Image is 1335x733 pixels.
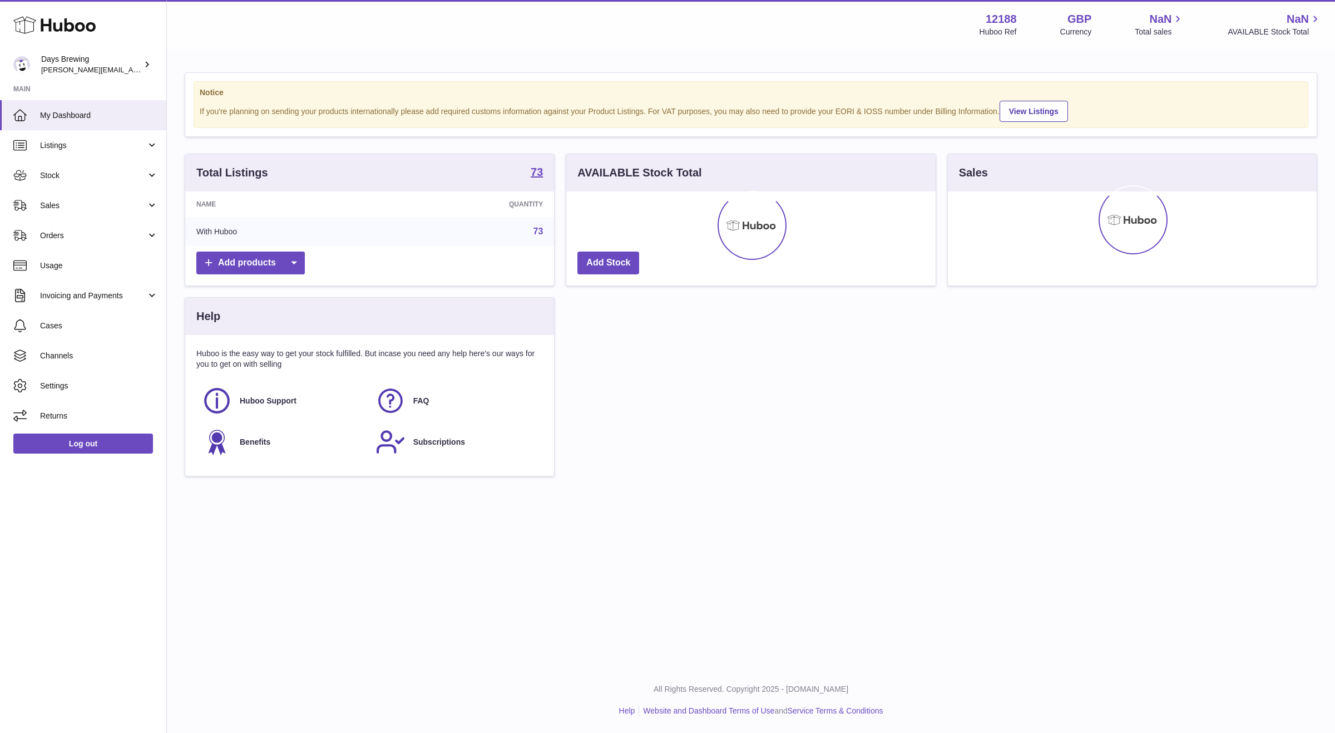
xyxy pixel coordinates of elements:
[200,99,1302,122] div: If you're planning on sending your products internationally please add required customs informati...
[375,427,538,457] a: Subscriptions
[1228,27,1322,37] span: AVAILABLE Stock Total
[40,321,158,331] span: Cases
[413,437,465,447] span: Subscriptions
[40,411,158,421] span: Returns
[980,27,1017,37] div: Huboo Ref
[13,56,30,73] img: greg@daysbrewing.com
[200,87,1302,98] strong: Notice
[533,227,543,236] a: 73
[40,351,158,361] span: Channels
[577,165,701,180] h3: AVAILABLE Stock Total
[13,434,153,454] a: Log out
[1135,27,1184,37] span: Total sales
[40,110,158,121] span: My Dashboard
[41,65,223,74] span: [PERSON_NAME][EMAIL_ADDRESS][DOMAIN_NAME]
[185,217,380,246] td: With Huboo
[40,230,146,241] span: Orders
[40,200,146,211] span: Sales
[531,166,543,180] a: 73
[1060,27,1092,37] div: Currency
[1287,12,1309,27] span: NaN
[375,386,538,416] a: FAQ
[1067,12,1091,27] strong: GBP
[619,706,635,715] a: Help
[41,54,141,75] div: Days Brewing
[176,684,1326,695] p: All Rights Reserved. Copyright 2025 - [DOMAIN_NAME]
[1228,12,1322,37] a: NaN AVAILABLE Stock Total
[531,166,543,178] strong: 73
[413,396,429,406] span: FAQ
[1000,101,1068,122] a: View Listings
[196,309,220,324] h3: Help
[196,348,543,370] p: Huboo is the easy way to get your stock fulfilled. But incase you need any help here's our ways f...
[643,706,774,715] a: Website and Dashboard Terms of Use
[240,437,270,447] span: Benefits
[196,165,268,180] h3: Total Listings
[959,165,988,180] h3: Sales
[40,170,146,181] span: Stock
[986,12,1017,27] strong: 12188
[196,252,305,274] a: Add products
[40,381,158,391] span: Settings
[40,260,158,271] span: Usage
[40,291,146,301] span: Invoicing and Payments
[202,427,364,457] a: Benefits
[1149,12,1171,27] span: NaN
[639,706,883,716] li: and
[202,386,364,416] a: Huboo Support
[788,706,883,715] a: Service Terms & Conditions
[185,191,380,217] th: Name
[40,140,146,151] span: Listings
[380,191,554,217] th: Quantity
[1135,12,1184,37] a: NaN Total sales
[240,396,296,406] span: Huboo Support
[577,252,639,274] a: Add Stock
